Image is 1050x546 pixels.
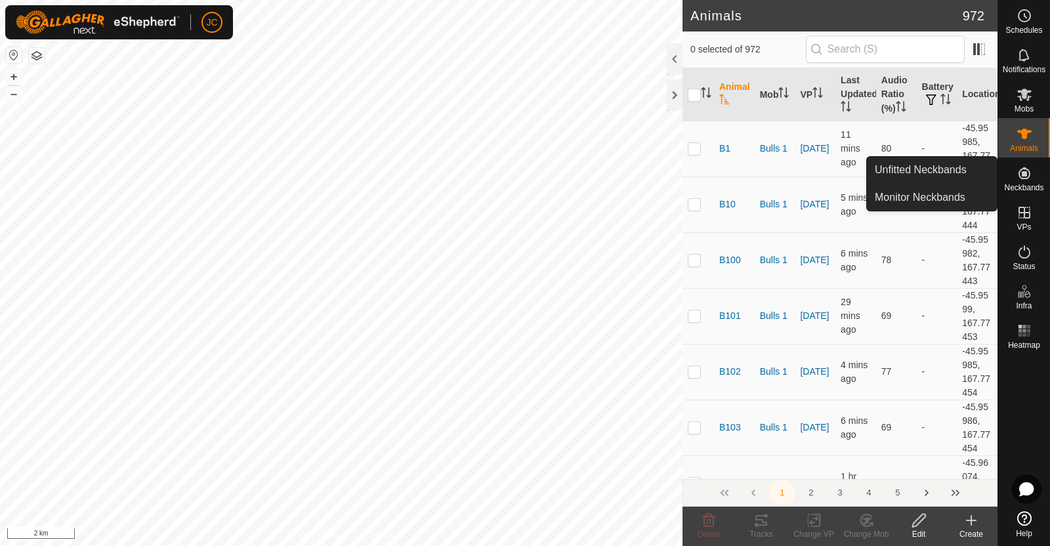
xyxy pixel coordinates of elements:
[998,506,1050,543] a: Help
[827,480,853,506] button: 3
[787,528,840,540] div: Change VP
[892,528,945,540] div: Edit
[867,157,997,183] a: Unfitted Neckbands
[719,253,741,267] span: B100
[16,10,180,34] img: Gallagher Logo
[841,192,868,217] span: 19 Aug 2025, 8:17 pm
[876,68,917,121] th: Audio Ratio (%)
[917,121,957,177] td: -
[957,288,997,344] td: -45.9599, 167.77453
[940,96,951,106] p-sorticon: Activate to sort
[206,16,217,30] span: JC
[917,400,957,455] td: -
[6,69,22,85] button: +
[881,422,892,432] span: 69
[875,190,965,205] span: Monitor Neckbands
[957,68,997,121] th: Location
[1005,26,1042,34] span: Schedules
[6,47,22,63] button: Reset Map
[881,255,892,265] span: 78
[798,480,824,506] button: 2
[867,184,997,211] a: Monitor Neckbands
[881,310,892,321] span: 69
[896,103,906,114] p-sorticon: Activate to sort
[714,68,755,121] th: Animal
[957,400,997,455] td: -45.95986, 167.77454
[875,162,967,178] span: Unfitted Neckbands
[942,480,969,506] button: Last Page
[719,476,736,490] span: B11
[840,528,892,540] div: Change Mob
[800,310,829,321] a: [DATE]
[835,68,876,121] th: Last Updated
[841,297,860,335] span: 19 Aug 2025, 7:53 pm
[755,68,795,121] th: Mob
[917,68,957,121] th: Battery
[917,455,957,511] td: -
[800,366,829,377] a: [DATE]
[719,421,741,434] span: B103
[957,344,997,400] td: -45.95985, 167.77454
[690,8,963,24] h2: Animals
[701,89,711,100] p-sorticon: Activate to sort
[1010,144,1038,152] span: Animals
[881,143,892,154] span: 80
[881,478,892,488] span: 67
[1017,223,1031,231] span: VPs
[760,365,790,379] div: Bulls 1
[690,43,806,56] span: 0 selected of 972
[841,360,868,384] span: 19 Aug 2025, 8:17 pm
[29,48,45,64] button: Map Layers
[917,288,957,344] td: -
[719,309,741,323] span: B101
[812,89,823,100] p-sorticon: Activate to sort
[841,129,860,167] span: 19 Aug 2025, 8:10 pm
[917,232,957,288] td: -
[719,96,730,106] p-sorticon: Activate to sort
[800,143,829,154] a: [DATE]
[957,232,997,288] td: -45.95982, 167.77443
[1013,262,1035,270] span: Status
[1008,341,1040,349] span: Heatmap
[769,480,795,506] button: 1
[760,142,790,156] div: Bulls 1
[841,248,868,272] span: 19 Aug 2025, 8:15 pm
[354,529,393,541] a: Contact Us
[806,35,965,63] input: Search (S)
[719,365,741,379] span: B102
[760,476,790,490] div: Bulls 1
[957,455,997,511] td: -45.96074, 167.77521
[760,253,790,267] div: Bulls 1
[841,471,856,495] span: 19 Aug 2025, 6:51 pm
[841,415,868,440] span: 19 Aug 2025, 8:15 pm
[800,422,829,432] a: [DATE]
[760,198,790,211] div: Bulls 1
[800,255,829,265] a: [DATE]
[957,121,997,177] td: -45.95985, 167.77451
[1003,66,1045,73] span: Notifications
[778,89,789,100] p-sorticon: Activate to sort
[800,478,829,488] a: [DATE]
[885,480,911,506] button: 5
[841,103,851,114] p-sorticon: Activate to sort
[963,6,984,26] span: 972
[917,344,957,400] td: -
[6,86,22,102] button: –
[856,480,882,506] button: 4
[1016,302,1032,310] span: Infra
[1015,105,1034,113] span: Mobs
[719,142,730,156] span: B1
[760,309,790,323] div: Bulls 1
[913,480,940,506] button: Next Page
[1016,530,1032,537] span: Help
[735,528,787,540] div: Tracks
[289,529,339,541] a: Privacy Policy
[719,198,736,211] span: B10
[760,421,790,434] div: Bulls 1
[945,528,997,540] div: Create
[881,366,892,377] span: 77
[698,530,721,539] span: Delete
[795,68,835,121] th: VP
